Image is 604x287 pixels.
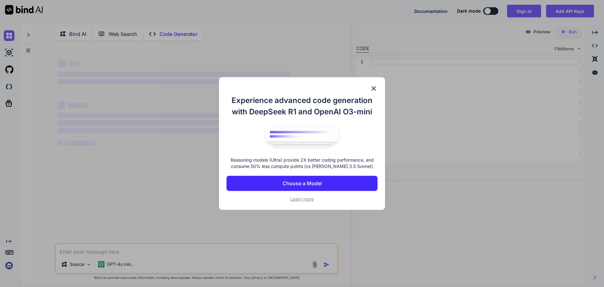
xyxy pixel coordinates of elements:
button: Choose a Model [226,176,377,191]
span: Learn more [290,196,314,202]
img: bind logo [261,124,343,151]
img: close [370,85,377,92]
p: Reasoning models (Ultra) provide 2X better coding performance, and consume 50% less compute point... [226,157,377,169]
h1: Experience advanced code generation with DeepSeek R1 and OpenAI O3-mini [226,95,377,118]
p: Choose a Model [282,180,322,187]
